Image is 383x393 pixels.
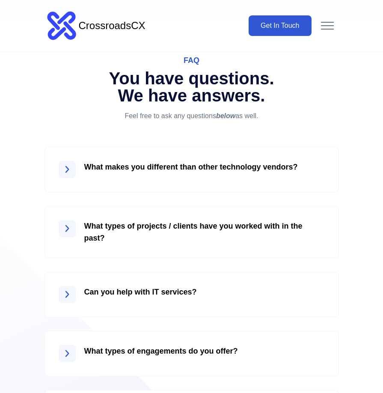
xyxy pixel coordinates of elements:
[45,9,79,43] img: logo
[84,161,325,173] h4: What makes you different than other technology vendors?
[59,161,325,178] button: What makes you different than other technology vendors?
[79,19,145,33] div: CrossroadsCX
[84,345,325,357] h4: What types of engagements do you offer?
[216,112,235,119] a: below
[80,54,303,66] span: FAQ
[84,286,325,298] h4: Can you help with IT services?
[59,286,325,303] button: Can you help with IT services?
[80,70,303,104] h2: You have questions. We have answers.
[80,111,303,121] p: Feel free to ask any questions as well.
[84,220,325,244] h4: What types of projects / clients have you worked with in the past?
[59,345,325,362] button: What types of engagements do you offer?
[249,15,311,36] a: Get In Touch
[59,220,325,244] button: What types of projects / clients have you worked with in the past?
